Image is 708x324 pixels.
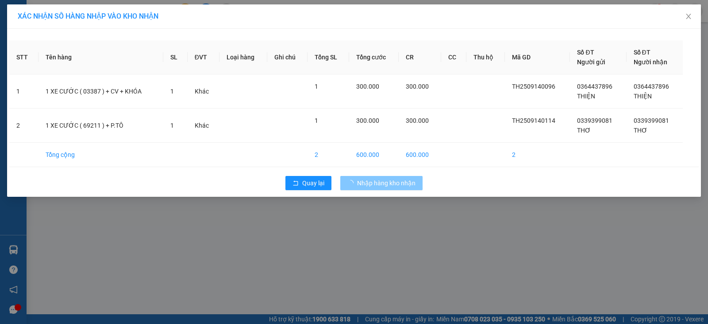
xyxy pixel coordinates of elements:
[315,117,318,124] span: 1
[188,109,220,143] td: Khác
[634,49,650,56] span: Số ĐT
[577,117,612,124] span: 0339399081
[285,176,331,190] button: rollbackQuay lại
[634,127,647,134] span: THƠ
[577,127,591,134] span: THƠ
[347,180,357,186] span: loading
[634,93,652,100] span: THIỆN
[170,122,174,129] span: 1
[349,40,399,74] th: Tổng cước
[356,117,379,124] span: 300.000
[577,93,595,100] span: THIỆN
[634,83,669,90] span: 0364437896
[85,8,106,18] span: Nhận:
[8,8,78,38] div: [PERSON_NAME] (BXMT)
[85,52,146,62] div: 0
[9,40,38,74] th: STT
[163,40,187,74] th: SL
[441,40,466,74] th: CC
[315,83,318,90] span: 1
[399,40,441,74] th: CR
[85,8,146,29] div: Văn Phòng La Hai
[302,178,324,188] span: Quay lại
[356,83,379,90] span: 300.000
[577,49,594,56] span: Số ĐT
[676,4,701,29] button: Close
[349,143,399,167] td: 600.000
[634,59,667,66] span: Người nhận
[505,143,570,167] td: 2
[8,38,78,49] div: MAI
[85,39,146,52] div: 0946208293
[38,74,164,109] td: 1 XE CƯỚC ( 03387 ) + CV + KHÓA
[406,117,429,124] span: 300.000
[219,40,267,74] th: Loại hàng
[38,143,164,167] td: Tổng cộng
[188,74,220,109] td: Khác
[9,109,38,143] td: 2
[634,117,669,124] span: 0339399081
[399,143,441,167] td: 600.000
[267,40,308,74] th: Ghi chú
[188,40,220,74] th: ĐVT
[466,40,505,74] th: Thu hộ
[357,178,416,188] span: Nhập hàng kho nhận
[292,180,299,187] span: rollback
[340,176,423,190] button: Nhập hàng kho nhận
[505,40,570,74] th: Mã GD
[512,83,555,90] span: TH2509140096
[8,8,21,17] span: Gửi:
[9,74,38,109] td: 1
[170,88,174,95] span: 1
[8,49,78,61] div: 0857894313
[308,143,349,167] td: 2
[308,40,349,74] th: Tổng SL
[18,12,158,20] span: XÁC NHẬN SỐ HÀNG NHẬP VÀO KHO NHẬN
[577,83,612,90] span: 0364437896
[38,40,164,74] th: Tên hàng
[577,59,605,66] span: Người gửi
[406,83,429,90] span: 300.000
[85,29,146,39] div: SƯƠNG
[38,109,164,143] td: 1 XE CƯỚC ( 69211 ) + P.TÔ
[685,13,692,20] span: close
[512,117,555,124] span: TH2509140114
